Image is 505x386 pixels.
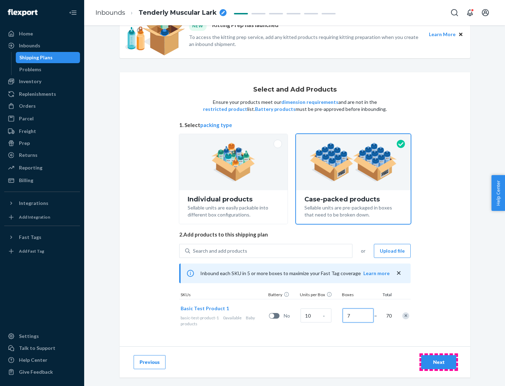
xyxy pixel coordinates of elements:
[4,88,80,100] a: Replenishments
[343,308,373,322] input: Number of boxes
[19,368,53,375] div: Give Feedback
[193,247,247,254] div: Search and add products
[374,312,381,319] span: =
[4,76,80,87] a: Inventory
[395,269,402,277] button: close
[385,312,392,319] span: 70
[19,333,39,340] div: Settings
[281,99,338,106] button: dimension requirements
[19,345,55,352] div: Talk to Support
[255,106,296,113] button: Battery products
[19,128,36,135] div: Freight
[304,196,402,203] div: Case-packed products
[179,231,411,238] span: 2. Add products to this shipping plan
[19,164,42,171] div: Reporting
[188,196,279,203] div: Individual products
[181,315,219,320] span: basic-test-product-1
[4,113,80,124] a: Parcel
[8,9,38,16] img: Flexport logo
[19,54,53,61] div: Shipping Plans
[4,149,80,161] a: Returns
[4,232,80,243] button: Fast Tags
[301,308,331,322] input: Case Quantity
[4,212,80,223] a: Add Integration
[4,354,80,366] a: Help Center
[4,175,80,186] a: Billing
[223,315,242,320] span: 0 available
[447,6,462,20] button: Open Search Box
[376,292,393,299] div: Total
[95,9,125,16] a: Inbounds
[4,40,80,51] a: Inbounds
[491,175,505,211] button: Help Center
[4,331,80,342] a: Settings
[181,315,266,327] div: Baby products
[4,246,80,257] a: Add Fast Tag
[4,342,80,354] a: Talk to Support
[200,121,232,129] button: packing type
[16,52,80,63] a: Shipping Plans
[19,200,48,207] div: Integrations
[181,305,229,312] button: Basic Test Product 1
[19,42,40,49] div: Inbounds
[188,203,279,218] div: Sellable units are easily packable into different box configurations.
[179,264,411,283] div: Inbound each SKU in 5 or more boxes to maximize your Fast Tag coverage
[139,8,217,18] span: Tenderly Muscular Lark
[4,198,80,209] button: Integrations
[374,244,411,258] button: Upload file
[284,312,298,319] span: No
[211,143,255,181] img: individual-pack.facf35554cb0f1810c75b2bd6df2d64e.png
[4,138,80,149] a: Prep
[19,234,41,241] div: Fast Tags
[203,106,247,113] button: restricted product
[179,292,267,299] div: SKUs
[19,102,36,109] div: Orders
[19,357,47,364] div: Help Center
[181,305,229,311] span: Basic Test Product 1
[189,21,207,31] div: NEW
[19,115,34,122] div: Parcel
[19,78,41,85] div: Inventory
[212,21,278,31] p: Kitting Prep has launched
[463,6,477,20] button: Open notifications
[427,359,450,366] div: Next
[4,28,80,39] a: Home
[478,6,492,20] button: Open account menu
[19,248,44,254] div: Add Fast Tag
[179,121,411,129] span: 1. Select
[19,30,33,37] div: Home
[19,214,50,220] div: Add Integration
[19,66,41,73] div: Problems
[421,355,456,369] button: Next
[304,203,402,218] div: Sellable units are pre-packaged in boxes that need to be broken down.
[267,292,298,299] div: Battery
[66,6,80,20] button: Close Navigation
[4,162,80,173] a: Reporting
[90,2,232,23] ol: breadcrumbs
[19,91,56,98] div: Replenishments
[134,355,166,369] button: Previous
[4,126,80,137] a: Freight
[429,31,456,38] button: Learn More
[189,34,423,48] p: To access the kitting prep service, add any kitted products requiring kitting preparation when yo...
[363,270,390,277] button: Learn more
[19,140,30,147] div: Prep
[4,100,80,112] a: Orders
[253,86,337,93] h1: Select and Add Products
[310,143,397,181] img: case-pack.59cecea509d18c883b923b81aeac6d0b.png
[4,366,80,378] button: Give Feedback
[341,292,376,299] div: Boxes
[202,99,388,113] p: Ensure your products meet our and are not in the list. must be pre-approved before inbounding.
[16,64,80,75] a: Problems
[457,31,465,38] button: Close
[298,292,341,299] div: Units per Box
[361,247,365,254] span: or
[19,152,38,159] div: Returns
[402,312,409,319] div: Remove Item
[19,177,33,184] div: Billing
